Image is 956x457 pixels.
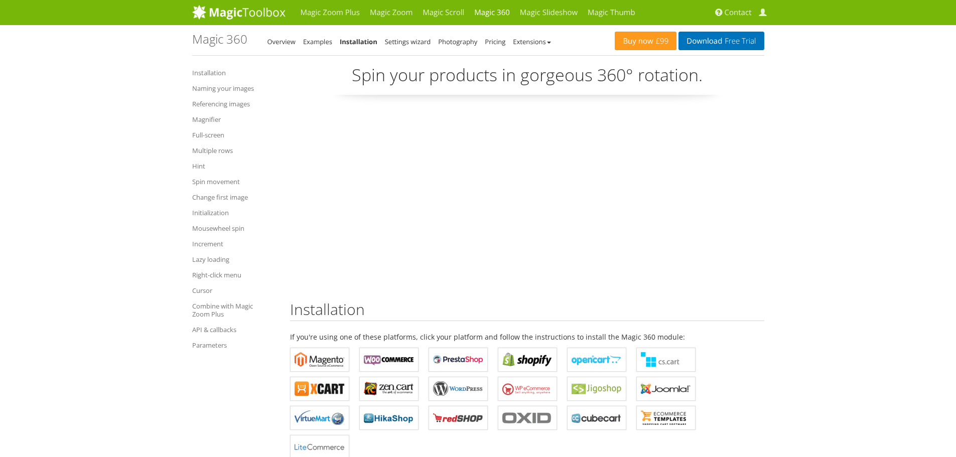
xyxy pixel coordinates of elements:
b: Magic 360 for OpenCart [572,352,622,367]
h2: Installation [290,301,764,321]
p: Spin your products in gorgeous 360° rotation. [290,63,764,95]
b: Magic 360 for CubeCart [572,410,622,425]
b: Magic 360 for X-Cart [295,381,345,396]
b: Magic 360 for redSHOP [433,410,483,425]
span: Free Trial [722,37,756,45]
a: Initialization [192,207,275,219]
p: If you're using one of these platforms, click your platform and follow the instructions to instal... [290,331,764,343]
a: Magic 360 for VirtueMart [290,406,349,430]
b: Magic 360 for Shopify [502,352,553,367]
a: Increment [192,238,275,250]
a: Magic 360 for Joomla [636,377,696,401]
a: Pricing [485,37,505,46]
a: Examples [303,37,332,46]
b: Magic 360 for VirtueMart [295,410,345,425]
a: Magic 360 for CS-Cart [636,348,696,372]
b: Magic 360 for Joomla [641,381,691,396]
a: Overview [267,37,296,46]
a: Magic 360 for CubeCart [567,406,626,430]
span: Contact [725,8,752,18]
a: Multiple rows [192,144,275,157]
b: Magic 360 for LiteCommerce [295,439,345,454]
a: Magic 360 for redSHOP [429,406,488,430]
a: Installation [192,67,275,79]
a: Magic 360 for OpenCart [567,348,626,372]
a: Magic 360 for Magento [290,348,349,372]
b: Magic 360 for WP e-Commerce [502,381,553,396]
h1: Magic 360 [192,33,247,46]
img: MagicToolbox.com - Image tools for your website [192,5,286,20]
a: Full-screen [192,129,275,141]
a: Magic 360 for WordPress [429,377,488,401]
b: Magic 360 for Zen Cart [364,381,414,396]
a: Cursor [192,284,275,296]
a: Buy now£99 [615,32,676,50]
a: Hint [192,160,275,172]
a: Spin movement [192,176,275,188]
a: Magic 360 for PrestaShop [429,348,488,372]
a: Magic 360 for ecommerce Templates [636,406,696,430]
b: Magic 360 for WordPress [433,381,483,396]
a: Mousewheel spin [192,222,275,234]
a: Parameters [192,339,275,351]
a: Magic 360 for OXID [498,406,557,430]
a: Magic 360 for WP e-Commerce [498,377,557,401]
b: Magic 360 for ecommerce Templates [641,410,691,425]
b: Magic 360 for Magento [295,352,345,367]
span: £99 [653,37,669,45]
b: Magic 360 for PrestaShop [433,352,483,367]
a: API & callbacks [192,324,275,336]
b: Magic 360 for Jigoshop [572,381,622,396]
a: Magic 360 for X-Cart [290,377,349,401]
a: Magic 360 for Zen Cart [359,377,419,401]
a: Change first image [192,191,275,203]
b: Magic 360 for HikaShop [364,410,414,425]
a: Magic 360 for WooCommerce [359,348,419,372]
a: Magic 360 for Jigoshop [567,377,626,401]
b: Magic 360 for CS-Cart [641,352,691,367]
a: Extensions [513,37,551,46]
b: Magic 360 for WooCommerce [364,352,414,367]
a: Lazy loading [192,253,275,265]
a: Magnifier [192,113,275,125]
a: Installation [340,37,377,46]
a: Naming your images [192,82,275,94]
a: Magic 360 for HikaShop [359,406,419,430]
a: Combine with Magic Zoom Plus [192,300,275,320]
a: Photography [438,37,477,46]
a: Referencing images [192,98,275,110]
a: Right-click menu [192,269,275,281]
a: Magic 360 for Shopify [498,348,557,372]
a: Settings wizard [385,37,431,46]
a: DownloadFree Trial [678,32,764,50]
b: Magic 360 for OXID [502,410,553,425]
